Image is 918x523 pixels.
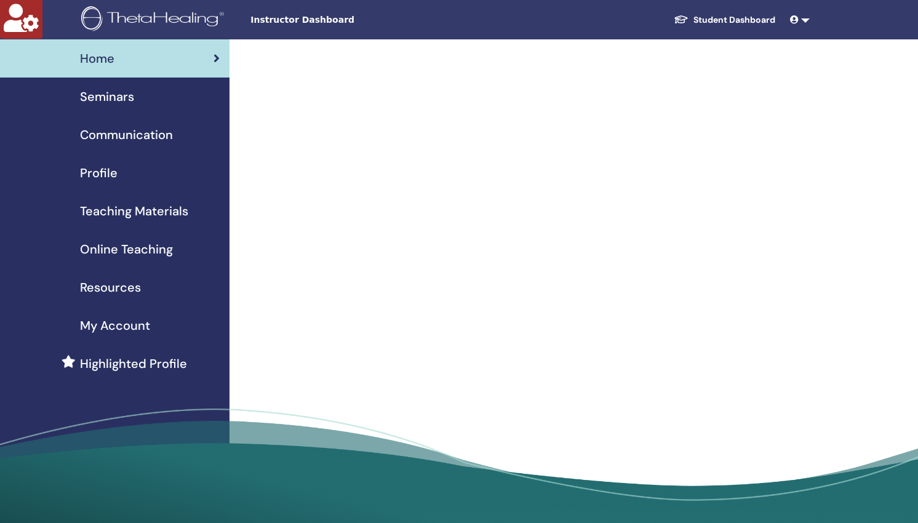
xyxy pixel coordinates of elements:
[664,9,785,31] a: Student Dashboard
[80,164,118,182] span: Profile
[80,126,173,144] span: Communication
[674,14,688,25] img: graduation-cap-white.svg
[80,354,187,373] span: Highlighted Profile
[81,6,228,34] img: logo.png
[80,278,141,297] span: Resources
[80,87,134,106] span: Seminars
[80,316,150,335] span: My Account
[80,49,114,68] span: Home
[250,14,435,26] span: Instructor Dashboard
[80,202,188,220] span: Teaching Materials
[80,240,173,258] span: Online Teaching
